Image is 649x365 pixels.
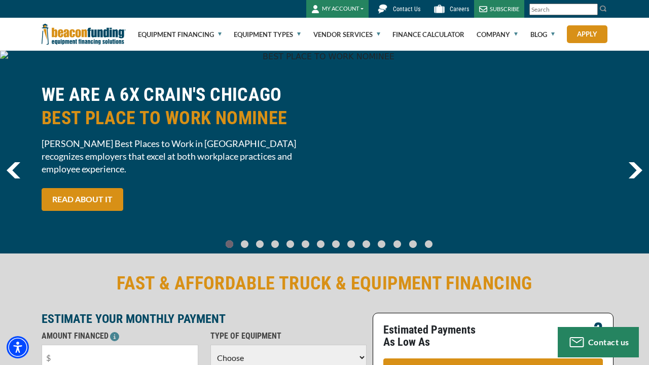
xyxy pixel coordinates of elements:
[42,18,126,51] img: Beacon Funding Corporation logo
[588,337,629,347] span: Contact us
[450,6,469,13] span: Careers
[314,240,327,248] a: Go To Slide 6
[628,162,642,178] a: next
[238,240,250,248] a: Go To Slide 1
[7,162,20,178] img: Left Navigator
[383,324,487,348] p: Estimated Payments As Low As
[42,83,318,130] h2: WE ARE A 6X CRAIN'S CHICAGO
[42,272,607,295] h2: FAST & AFFORDABLE TRUCK & EQUIPMENT FINANCING
[254,240,266,248] a: Go To Slide 2
[7,336,29,358] div: Accessibility Menu
[599,5,607,13] img: Search
[567,25,607,43] a: Apply
[269,240,281,248] a: Go To Slide 3
[42,188,123,211] a: READ ABOUT IT
[530,18,555,51] a: Blog
[628,162,642,178] img: Right Navigator
[234,18,301,51] a: Equipment Types
[360,240,372,248] a: Go To Slide 9
[299,240,311,248] a: Go To Slide 5
[587,6,595,14] a: Clear search text
[284,240,296,248] a: Go To Slide 4
[42,313,367,325] p: ESTIMATE YOUR MONTHLY PAYMENT
[391,240,404,248] a: Go To Slide 11
[558,327,639,357] button: Contact us
[422,240,435,248] a: Go To Slide 13
[407,240,419,248] a: Go To Slide 12
[477,18,518,51] a: Company
[42,330,198,342] p: AMOUNT FINANCED
[7,162,20,178] a: previous
[313,18,380,51] a: Vendor Services
[529,4,598,15] input: Search
[138,18,222,51] a: Equipment Financing
[330,240,342,248] a: Go To Slide 7
[223,240,235,248] a: Go To Slide 0
[210,330,367,342] p: TYPE OF EQUIPMENT
[393,6,420,13] span: Contact Us
[594,324,603,336] p: ?
[392,18,464,51] a: Finance Calculator
[345,240,357,248] a: Go To Slide 8
[375,240,388,248] a: Go To Slide 10
[42,106,318,130] span: BEST PLACE TO WORK NOMINEE
[42,137,318,175] span: [PERSON_NAME] Best Places to Work in [GEOGRAPHIC_DATA] recognizes employers that excel at both wo...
